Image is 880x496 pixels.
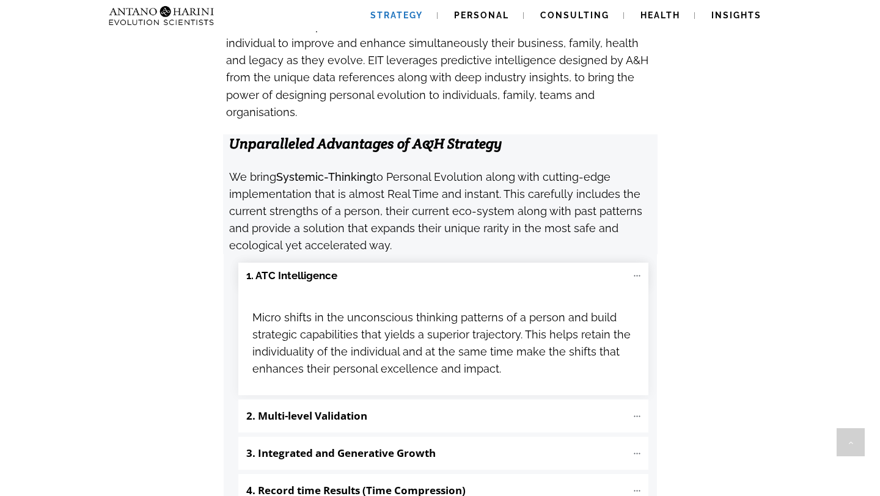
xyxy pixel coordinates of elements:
[454,10,509,20] span: Personal
[540,10,609,20] span: Consulting
[246,269,337,283] b: 1. ATC Intelligence
[229,134,502,153] strong: Unparalleled Advantages of A&H Strategy
[640,10,680,20] span: Health
[370,10,423,20] span: Strategy
[276,170,373,183] strong: Systemic-Thinking
[229,170,642,252] span: We bring to Personal Evolution along with cutting-edge implementation that is almost Real Time an...
[711,10,761,20] span: Insights
[252,311,631,376] span: Micro shifts in the unconscious thinking patterns of a person and build strategic capabilities th...
[246,446,436,460] b: 3. Integrated and Generative Growth
[246,409,367,423] b: 2. Multi-level Validation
